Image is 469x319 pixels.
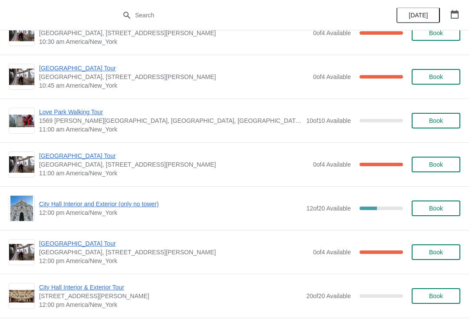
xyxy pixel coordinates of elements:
[39,169,309,178] span: 11:00 am America/New_York
[429,161,443,168] span: Book
[412,288,460,304] button: Book
[39,300,302,309] span: 12:00 pm America/New_York
[9,290,34,303] img: City Hall Interior & Exterior Tour | 1400 John F Kennedy Boulevard, Suite 121, Philadelphia, PA, ...
[306,293,351,299] span: 20 of 20 Available
[409,12,428,19] span: [DATE]
[9,25,34,42] img: City Hall Tower Tour | City Hall Visitor Center, 1400 John F Kennedy Boulevard Suite 121, Philade...
[412,25,460,41] button: Book
[9,115,34,127] img: Love Park Walking Tour | 1569 John F Kennedy Boulevard, Philadelphia, PA, USA | 11:00 am America/...
[429,117,443,124] span: Book
[39,64,309,72] span: [GEOGRAPHIC_DATA] Tour
[9,156,34,173] img: City Hall Tower Tour | City Hall Visitor Center, 1400 John F Kennedy Boulevard Suite 121, Philade...
[39,200,302,208] span: City Hall Interior and Exterior (only no tower)
[306,117,351,124] span: 10 of 10 Available
[429,30,443,36] span: Book
[39,283,302,292] span: City Hall Interior & Exterior Tour
[9,69,34,86] img: City Hall Tower Tour | City Hall Visitor Center, 1400 John F Kennedy Boulevard Suite 121, Philade...
[39,239,309,248] span: [GEOGRAPHIC_DATA] Tour
[39,29,309,37] span: [GEOGRAPHIC_DATA], [STREET_ADDRESS][PERSON_NAME]
[10,196,33,221] img: City Hall Interior and Exterior (only no tower) | | 12:00 pm America/New_York
[429,249,443,256] span: Book
[313,161,351,168] span: 0 of 4 Available
[412,69,460,85] button: Book
[39,208,302,217] span: 12:00 pm America/New_York
[39,81,309,90] span: 10:45 am America/New_York
[39,151,309,160] span: [GEOGRAPHIC_DATA] Tour
[412,201,460,216] button: Book
[39,72,309,81] span: [GEOGRAPHIC_DATA], [STREET_ADDRESS][PERSON_NAME]
[39,292,302,300] span: [STREET_ADDRESS][PERSON_NAME]
[39,125,302,134] span: 11:00 am America/New_York
[39,248,309,257] span: [GEOGRAPHIC_DATA], [STREET_ADDRESS][PERSON_NAME]
[39,116,302,125] span: 1569 [PERSON_NAME][GEOGRAPHIC_DATA], [GEOGRAPHIC_DATA], [GEOGRAPHIC_DATA], [GEOGRAPHIC_DATA]
[9,244,34,261] img: City Hall Tower Tour | City Hall Visitor Center, 1400 John F Kennedy Boulevard Suite 121, Philade...
[313,249,351,256] span: 0 of 4 Available
[39,108,302,116] span: Love Park Walking Tour
[412,113,460,128] button: Book
[412,157,460,172] button: Book
[135,7,352,23] input: Search
[429,293,443,299] span: Book
[306,205,351,212] span: 12 of 20 Available
[39,257,309,265] span: 12:00 pm America/New_York
[39,160,309,169] span: [GEOGRAPHIC_DATA], [STREET_ADDRESS][PERSON_NAME]
[313,30,351,36] span: 0 of 4 Available
[39,37,309,46] span: 10:30 am America/New_York
[412,244,460,260] button: Book
[429,205,443,212] span: Book
[429,73,443,80] span: Book
[396,7,440,23] button: [DATE]
[313,73,351,80] span: 0 of 4 Available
